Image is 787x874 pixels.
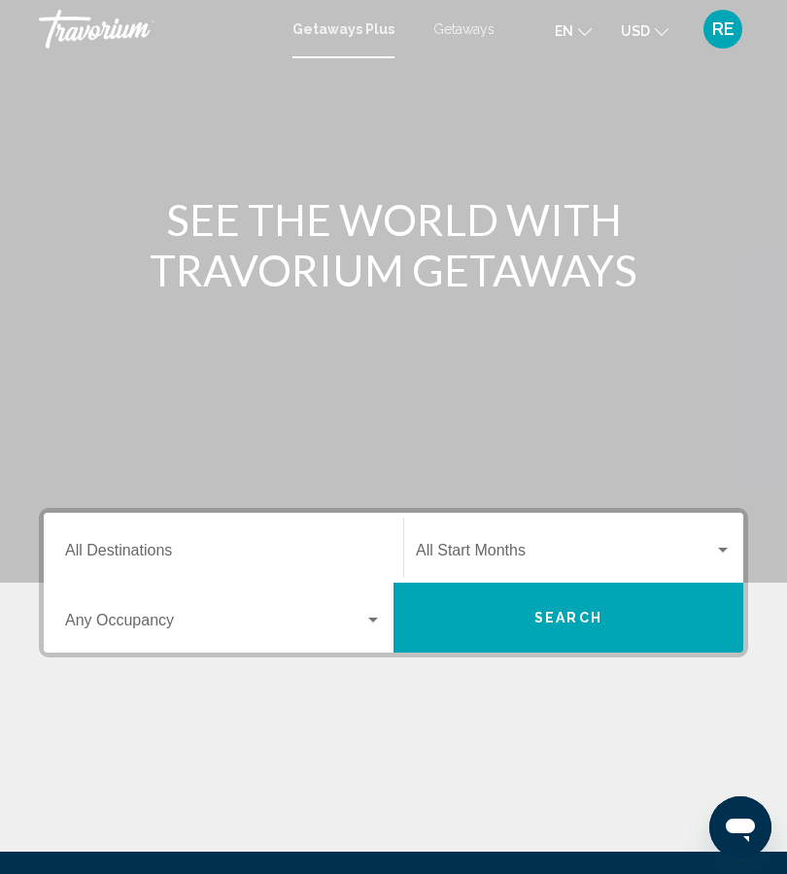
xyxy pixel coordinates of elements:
button: Change currency [621,17,668,45]
a: Travorium [39,10,273,49]
div: Search widget [44,513,743,653]
span: RE [712,19,735,39]
button: User Menu [698,9,748,50]
button: Change language [555,17,592,45]
span: en [555,23,573,39]
iframe: Botón para iniciar la ventana de mensajería [709,796,771,858]
a: Getaways Plus [292,21,394,37]
span: USD [621,23,650,39]
a: Getaways [433,21,495,37]
button: Search [393,583,743,653]
h1: SEE THE WORLD WITH TRAVORIUM GETAWAYS [39,194,748,295]
span: Search [534,611,602,626]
